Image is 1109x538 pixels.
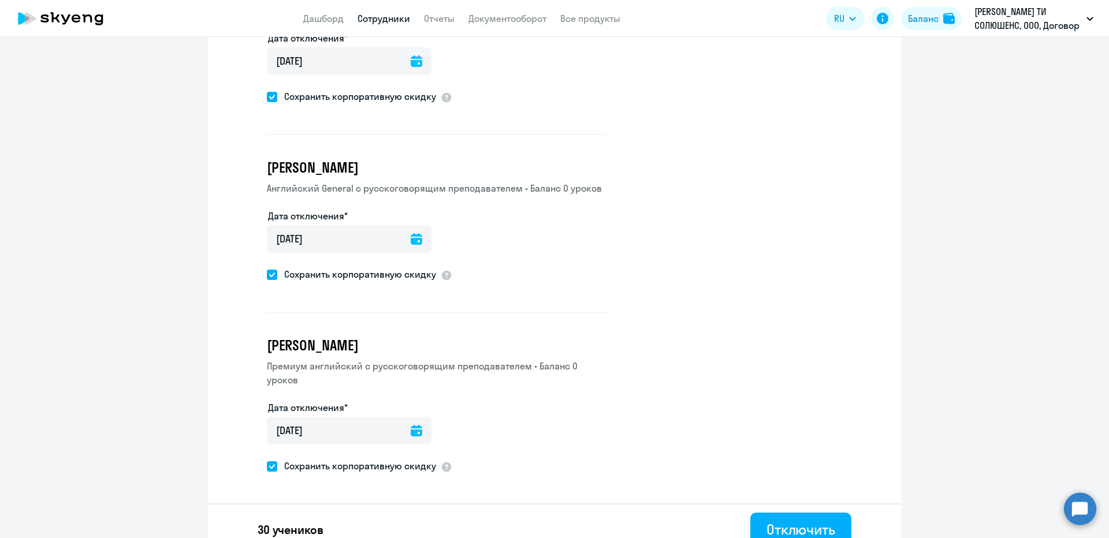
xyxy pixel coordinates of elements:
[468,13,546,24] a: Документооборот
[268,31,348,45] label: Дата отключения*
[267,417,431,444] input: дд.мм.гггг
[268,401,348,414] label: Дата отключения*
[560,13,620,24] a: Все продукты
[267,336,358,354] span: [PERSON_NAME]
[267,158,358,177] span: [PERSON_NAME]
[277,89,436,103] span: Сохранить корпоративную скидку
[267,225,431,253] input: дд.мм.гггг
[303,13,344,24] a: Дашборд
[943,13,955,24] img: balance
[258,522,323,538] p: 30 учеников
[277,459,436,473] span: Сохранить корпоративную скидку
[267,181,606,195] p: Английский General с русскоговорящим преподавателем • Баланс 0 уроков
[277,267,436,281] span: Сохранить корпоративную скидку
[834,12,844,25] span: RU
[358,13,410,24] a: Сотрудники
[826,7,864,30] button: RU
[267,47,431,75] input: дд.мм.гггг
[424,13,455,24] a: Отчеты
[268,209,348,223] label: Дата отключения*
[901,7,962,30] button: Балансbalance
[267,359,606,387] p: Премиум английский с русскоговорящим преподавателем • Баланс 0 уроков
[908,12,939,25] div: Баланс
[974,5,1082,32] p: [PERSON_NAME] ТИ СОЛЮШЕНС, ООО, Договор ЧК-80/20
[969,5,1099,32] button: [PERSON_NAME] ТИ СОЛЮШЕНС, ООО, Договор ЧК-80/20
